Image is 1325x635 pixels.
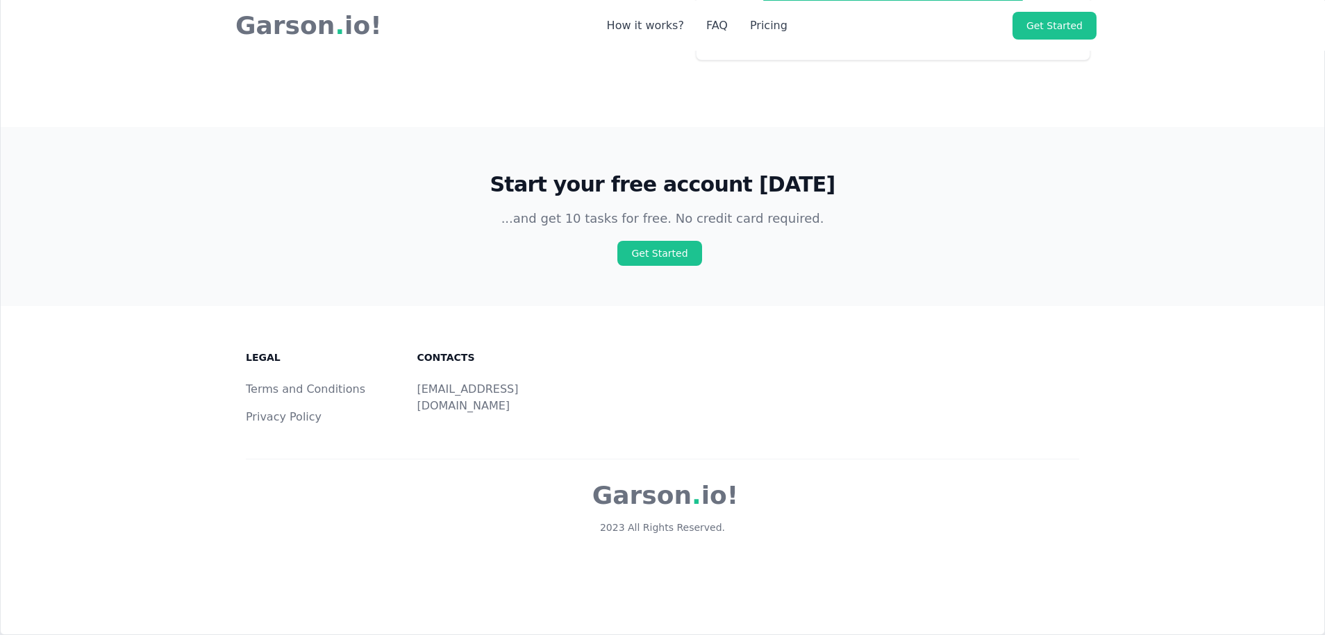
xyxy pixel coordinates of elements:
span: . [692,482,701,509]
a: How it works? [607,17,684,34]
h3: Legal [246,350,394,364]
a: [EMAIL_ADDRESS][DOMAIN_NAME] [417,382,518,412]
a: Terms and Conditions [246,382,365,396]
p: ...and get 10 tasks for free. No credit card required. [440,209,885,228]
a: Get Started [617,241,701,266]
span: . [335,12,344,40]
p: Garson io! [587,482,739,509]
span: 2023 All Rights Reserved. [246,509,1079,590]
h3: Contacts [417,350,565,364]
a: Privacy Policy [246,410,322,423]
p: Garson io! [230,12,382,40]
a: Garson.io! [230,12,382,40]
a: Get Started [1012,12,1097,40]
a: FAQ [706,17,728,34]
a: Pricing [750,17,787,34]
h2: Start your free account [DATE] [440,171,885,198]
